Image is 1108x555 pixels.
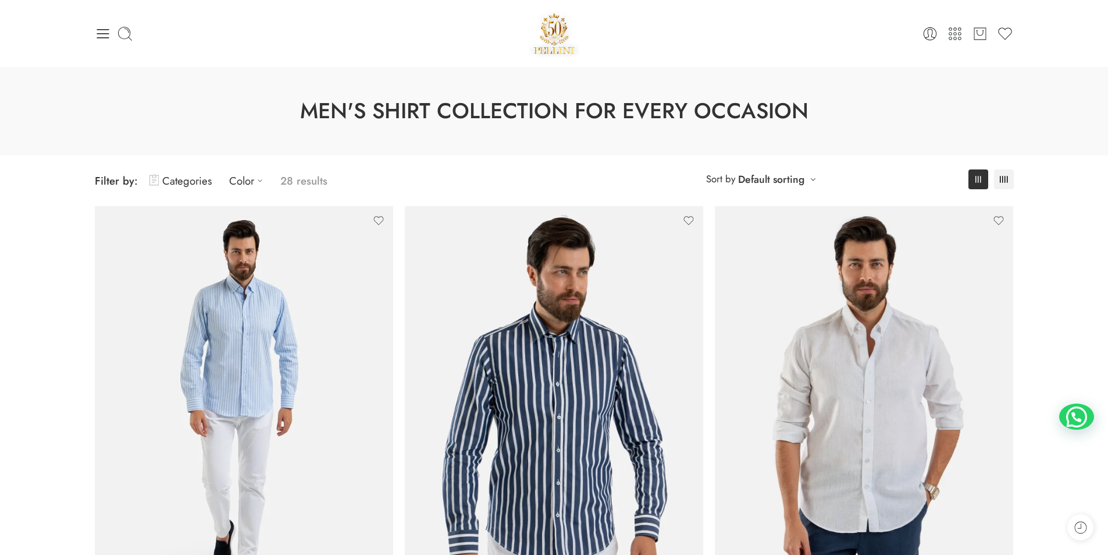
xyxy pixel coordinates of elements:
[706,169,735,189] span: Sort by
[997,26,1013,42] a: Wishlist
[280,167,327,195] p: 28 results
[922,26,938,42] a: Login / Register
[972,26,988,42] a: Cart
[29,96,1079,126] h1: Men's Shirt Collection for Every Occasion
[529,9,579,58] a: Pellini -
[149,167,212,195] a: Categories
[738,171,804,188] a: Default sorting
[95,173,138,189] span: Filter by:
[229,167,269,195] a: Color
[529,9,579,58] img: Pellini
